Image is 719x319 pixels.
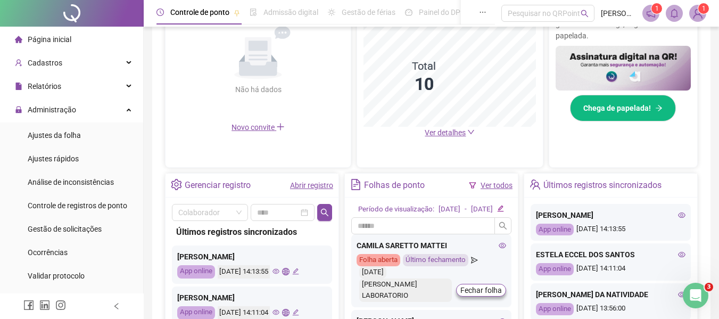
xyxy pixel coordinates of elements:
[177,292,327,304] div: [PERSON_NAME]
[272,268,279,275] span: eye
[263,8,318,17] span: Admissão digital
[55,300,66,310] span: instagram
[556,46,691,91] img: banner%2F02c71560-61a6-44d4-94b9-c8ab97240462.png
[705,283,713,291] span: 3
[276,122,285,131] span: plus
[328,9,335,16] span: sun
[28,105,76,114] span: Administração
[320,208,329,217] span: search
[28,225,102,233] span: Gestão de solicitações
[543,176,662,194] div: Últimos registros sincronizados
[536,303,685,315] div: [DATE] 13:56:00
[28,82,61,91] span: Relatórios
[698,3,709,14] sup: Atualize o seu contato no menu Meus Dados
[471,204,493,215] div: [DATE]
[536,249,685,260] div: ESTELA ECCEL DOS SANTOS
[357,240,506,251] div: CAMILA SARETTO MATTEI
[272,309,279,316] span: eye
[460,284,502,296] span: Fechar folha
[209,84,307,95] div: Não há dados
[456,284,506,297] button: Fechar folha
[581,10,589,18] span: search
[113,302,120,310] span: left
[655,104,663,112] span: arrow-right
[655,5,659,12] span: 1
[234,10,240,16] span: pushpin
[177,251,327,263] div: [PERSON_NAME]
[425,128,466,137] span: Ver detalhes
[601,7,636,19] span: [PERSON_NAME]
[419,8,460,17] span: Painel do DP
[358,204,434,215] div: Período de visualização:
[536,303,574,315] div: App online
[28,131,81,140] span: Ajustes da folha
[536,224,574,236] div: App online
[469,182,476,189] span: filter
[171,179,182,190] span: setting
[497,205,504,212] span: edit
[651,3,662,14] sup: 1
[536,224,685,236] div: [DATE] 14:13:55
[678,251,685,258] span: eye
[536,289,685,300] div: [PERSON_NAME] DA NATIVIDADE
[403,254,468,266] div: Último fechamento
[156,9,164,16] span: clock-circle
[583,102,651,114] span: Chega de papelada!
[536,263,685,275] div: [DATE] 14:11:04
[570,95,676,121] button: Chega de papelada!
[28,248,68,257] span: Ocorrências
[28,178,114,186] span: Análise de inconsistências
[359,279,452,302] div: [PERSON_NAME] LABORATORIO
[15,83,22,90] span: file
[481,181,513,190] a: Ver todos
[218,265,270,279] div: [DATE] 14:13:55
[170,8,229,17] span: Controle de ponto
[28,35,71,44] span: Página inicial
[471,254,478,266] span: send
[342,8,395,17] span: Gestão de férias
[683,283,708,308] iframe: Intercom live chat
[28,201,127,210] span: Controle de registros de ponto
[690,5,706,21] img: 62389
[290,181,333,190] a: Abrir registro
[282,268,289,275] span: global
[185,176,251,194] div: Gerenciar registro
[536,209,685,221] div: [PERSON_NAME]
[499,242,506,249] span: eye
[28,154,79,163] span: Ajustes rápidos
[425,128,475,137] a: Ver detalhes down
[530,179,541,190] span: team
[479,9,486,16] span: ellipsis
[176,225,328,239] div: Últimos registros sincronizados
[39,300,50,310] span: linkedin
[28,59,62,67] span: Cadastros
[467,128,475,136] span: down
[15,59,22,67] span: user-add
[465,204,467,215] div: -
[702,5,706,12] span: 1
[405,9,412,16] span: dashboard
[646,9,656,18] span: notification
[15,106,22,113] span: lock
[536,263,574,275] div: App online
[282,309,289,316] span: global
[359,266,386,279] div: [DATE]
[292,309,299,316] span: edit
[357,254,400,266] div: Folha aberta
[28,272,85,280] span: Validar protocolo
[250,9,257,16] span: file-done
[678,211,685,219] span: eye
[177,265,215,279] div: App online
[23,300,34,310] span: facebook
[439,204,460,215] div: [DATE]
[678,291,685,298] span: eye
[364,176,425,194] div: Folhas de ponto
[15,36,22,43] span: home
[232,123,285,132] span: Novo convite
[292,268,299,275] span: edit
[670,9,679,18] span: bell
[499,222,507,230] span: search
[350,179,361,190] span: file-text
